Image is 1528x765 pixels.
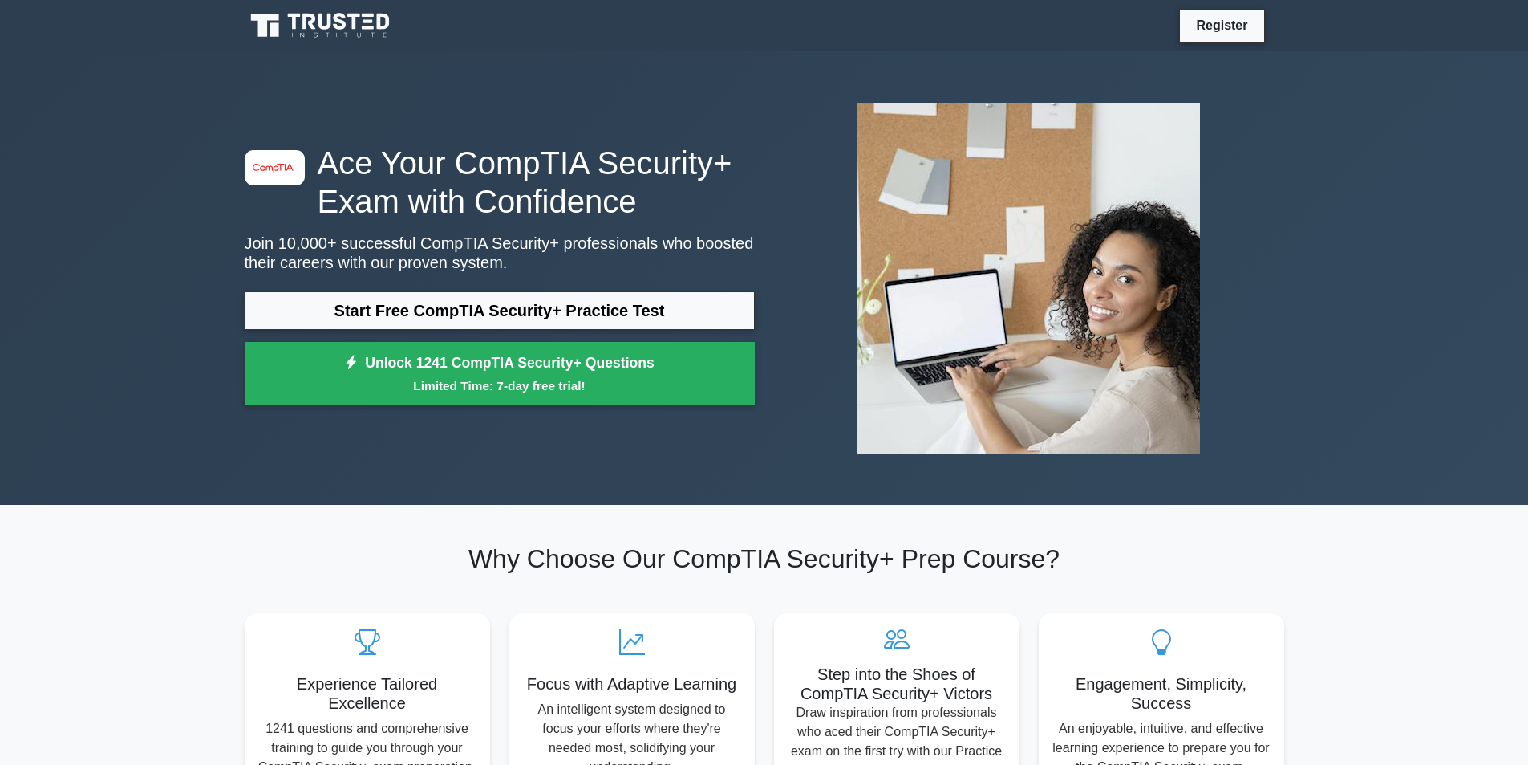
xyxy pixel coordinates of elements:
[787,665,1007,703] h5: Step into the Shoes of CompTIA Security+ Victors
[265,376,735,395] small: Limited Time: 7-day free trial!
[245,234,755,272] p: Join 10,000+ successful CompTIA Security+ professionals who boosted their careers with our proven...
[522,674,742,694] h5: Focus with Adaptive Learning
[1186,15,1257,35] a: Register
[245,144,755,221] h1: Ace Your CompTIA Security+ Exam with Confidence
[1052,674,1271,713] h5: Engagement, Simplicity, Success
[245,543,1284,574] h2: Why Choose Our CompTIA Security+ Prep Course?
[245,342,755,406] a: Unlock 1241 CompTIA Security+ QuestionsLimited Time: 7-day free trial!
[257,674,477,713] h5: Experience Tailored Excellence
[245,291,755,330] a: Start Free CompTIA Security+ Practice Test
